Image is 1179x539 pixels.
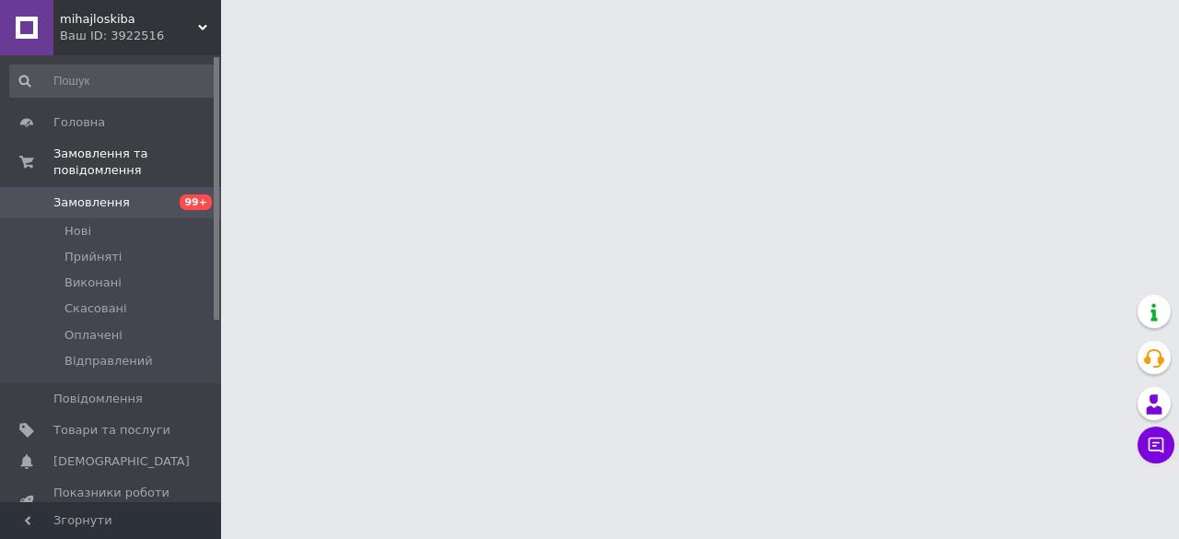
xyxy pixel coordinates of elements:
[64,249,122,265] span: Прийняті
[64,275,122,291] span: Виконані
[53,485,170,518] span: Показники роботи компанії
[60,28,221,44] div: Ваш ID: 3922516
[53,114,105,131] span: Головна
[53,194,130,211] span: Замовлення
[53,391,143,407] span: Повідомлення
[64,223,91,240] span: Нові
[64,353,153,369] span: Відправлений
[64,327,123,344] span: Оплачені
[53,422,170,439] span: Товари та послуги
[9,64,217,98] input: Пошук
[180,194,212,210] span: 99+
[53,453,190,470] span: [DEMOGRAPHIC_DATA]
[60,11,198,28] span: mihajloskiba
[64,300,127,317] span: Скасовані
[1138,427,1174,463] button: Чат з покупцем
[53,146,221,179] span: Замовлення та повідомлення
